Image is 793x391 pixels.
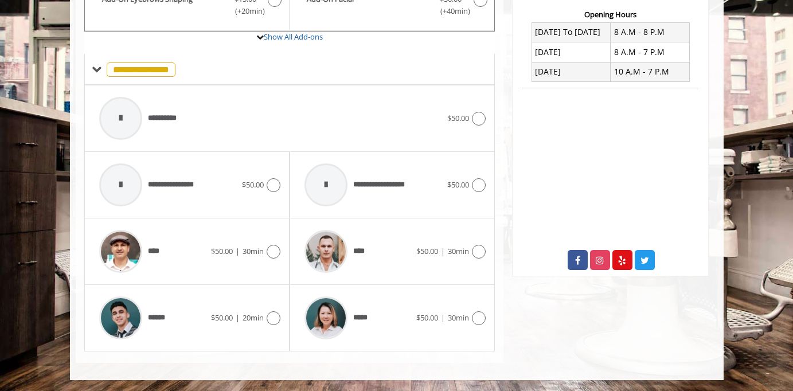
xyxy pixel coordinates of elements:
span: $50.00 [211,246,233,256]
td: [DATE] [532,42,611,62]
td: 10 A.M - 7 P.M [611,62,690,81]
td: [DATE] [532,62,611,81]
span: 30min [243,246,264,256]
span: 20min [243,312,264,323]
span: | [236,246,240,256]
td: 8 A.M - 8 P.M [611,22,690,42]
span: | [441,246,445,256]
span: (+40min ) [433,5,467,17]
a: Show All Add-ons [264,32,323,42]
td: [DATE] To [DATE] [532,22,611,42]
span: | [236,312,240,323]
span: $50.00 [211,312,233,323]
span: $50.00 [242,179,264,190]
span: $50.00 [416,246,438,256]
h3: Opening Hours [522,10,698,18]
span: | [441,312,445,323]
span: $50.00 [447,179,469,190]
td: 8 A.M - 7 P.M [611,42,690,62]
span: $50.00 [447,113,469,123]
span: 30min [448,246,469,256]
span: $50.00 [416,312,438,323]
span: (+20min ) [228,5,262,17]
span: 30min [448,312,469,323]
